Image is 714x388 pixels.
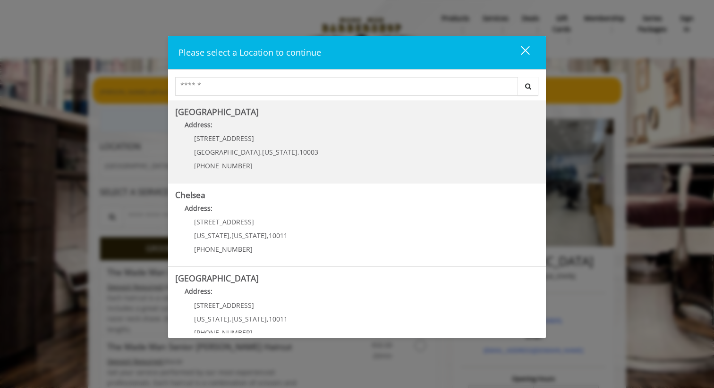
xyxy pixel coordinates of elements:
div: Center Select [175,77,539,100]
span: 10011 [269,231,288,240]
span: [US_STATE] [262,148,297,157]
span: , [267,231,269,240]
span: 10003 [299,148,318,157]
span: [GEOGRAPHIC_DATA] [194,148,260,157]
button: close dialog [503,43,535,62]
b: Address: [185,120,212,129]
span: [US_STATE] [231,231,267,240]
span: , [260,148,262,157]
span: , [229,231,231,240]
b: [GEOGRAPHIC_DATA] [175,106,259,117]
i: Search button [523,83,534,90]
span: [PHONE_NUMBER] [194,328,253,337]
span: [US_STATE] [194,231,229,240]
span: [STREET_ADDRESS] [194,134,254,143]
span: [US_STATE] [231,314,267,323]
span: , [267,314,269,323]
div: close dialog [510,45,529,59]
span: [STREET_ADDRESS] [194,301,254,310]
b: [GEOGRAPHIC_DATA] [175,272,259,284]
span: [PHONE_NUMBER] [194,161,253,170]
b: Chelsea [175,189,205,200]
span: 10011 [269,314,288,323]
input: Search Center [175,77,518,96]
span: [US_STATE] [194,314,229,323]
b: Address: [185,287,212,296]
span: [PHONE_NUMBER] [194,245,253,254]
span: , [297,148,299,157]
span: [STREET_ADDRESS] [194,217,254,226]
span: , [229,314,231,323]
span: Please select a Location to continue [178,47,321,58]
b: Address: [185,204,212,213]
